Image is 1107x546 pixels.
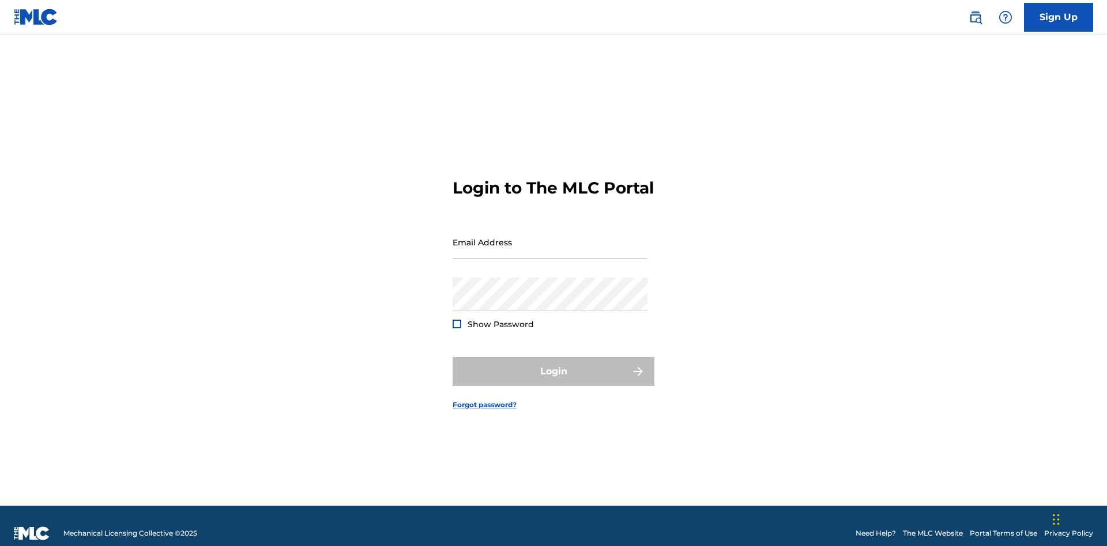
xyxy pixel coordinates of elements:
[14,9,58,25] img: MLC Logo
[964,6,987,29] a: Public Search
[468,319,534,329] span: Show Password
[1044,528,1093,539] a: Privacy Policy
[1049,491,1107,546] iframe: Chat Widget
[994,6,1017,29] div: Help
[14,526,50,540] img: logo
[903,528,963,539] a: The MLC Website
[1053,502,1060,537] div: Drag
[999,10,1012,24] img: help
[453,400,517,410] a: Forgot password?
[969,10,982,24] img: search
[453,178,654,198] h3: Login to The MLC Portal
[856,528,896,539] a: Need Help?
[970,528,1037,539] a: Portal Terms of Use
[63,528,197,539] span: Mechanical Licensing Collective © 2025
[1024,3,1093,32] a: Sign Up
